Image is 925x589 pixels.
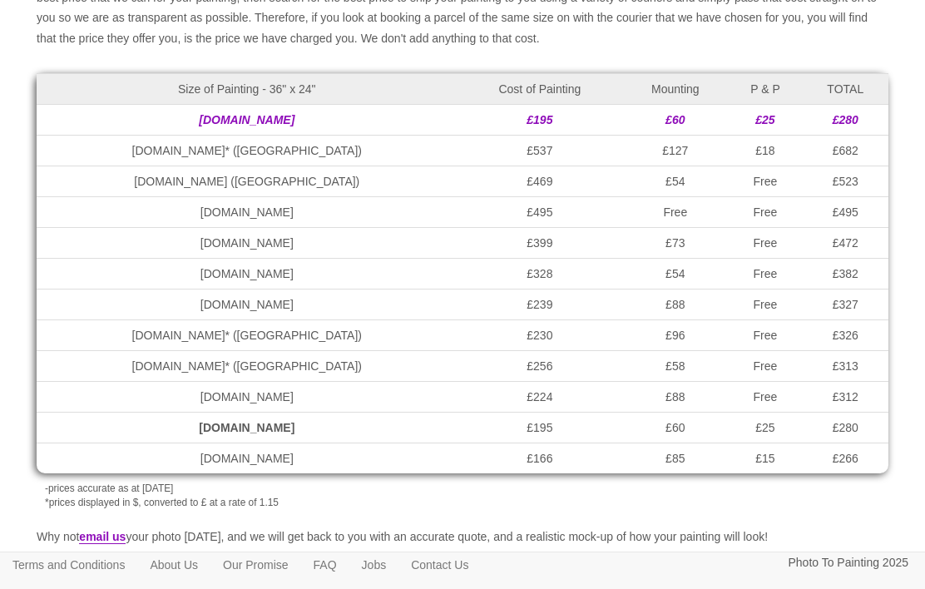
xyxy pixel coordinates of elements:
[37,320,458,351] td: [DOMAIN_NAME]* ([GEOGRAPHIC_DATA])
[803,443,888,474] td: £266
[137,552,210,577] a: About Us
[788,552,908,573] p: Photo To Painting 2025
[803,136,888,166] td: £682
[803,228,888,259] td: £472
[37,290,458,320] td: [DOMAIN_NAME]
[622,443,728,474] td: £85
[37,74,458,105] td: Size of Painting - 36" x 24"
[622,166,728,197] td: £54
[833,113,858,126] em: £280
[37,228,458,259] td: [DOMAIN_NAME]
[37,136,458,166] td: [DOMAIN_NAME]* ([GEOGRAPHIC_DATA])
[728,413,802,443] td: £25
[665,113,685,126] em: £60
[458,228,623,259] td: £399
[803,74,888,105] td: TOTAL
[398,552,481,577] a: Contact Us
[728,228,802,259] td: Free
[728,197,802,228] td: Free
[458,320,623,351] td: £230
[803,320,888,351] td: £326
[37,166,458,197] td: [DOMAIN_NAME] ([GEOGRAPHIC_DATA])
[728,351,802,382] td: Free
[803,413,888,443] td: £280
[803,351,888,382] td: £313
[45,482,880,509] p: -prices accurate as at [DATE] *prices displayed in $, converted to £ at a rate of 1.15
[803,166,888,197] td: £523
[458,443,623,474] td: £166
[37,259,458,290] td: [DOMAIN_NAME]
[458,166,623,197] td: £469
[458,259,623,290] td: £328
[728,166,802,197] td: Free
[622,320,728,351] td: £96
[458,197,623,228] td: £495
[37,351,458,382] td: [DOMAIN_NAME]* ([GEOGRAPHIC_DATA])
[199,113,294,126] em: [DOMAIN_NAME]
[210,552,301,577] a: Our Promise
[728,443,802,474] td: £15
[622,290,728,320] td: £88
[458,413,623,443] td: £195
[803,382,888,413] td: £312
[755,113,774,126] em: £25
[728,259,802,290] td: Free
[803,259,888,290] td: £382
[79,530,126,544] a: email us
[803,197,888,228] td: £495
[527,113,552,126] em: £195
[622,197,728,228] td: Free
[37,527,888,547] p: Why not your photo [DATE], and we will get back to you with an accurate quote, and a realistic mo...
[458,351,623,382] td: £256
[622,382,728,413] td: £88
[37,197,458,228] td: [DOMAIN_NAME]
[458,74,623,105] td: Cost of Painting
[728,320,802,351] td: Free
[37,443,458,474] td: [DOMAIN_NAME]
[622,136,728,166] td: £127
[349,552,399,577] a: Jobs
[458,382,623,413] td: £224
[728,382,802,413] td: Free
[728,136,802,166] td: £18
[622,259,728,290] td: £54
[622,351,728,382] td: £58
[199,421,294,434] strong: [DOMAIN_NAME]
[622,228,728,259] td: £73
[728,74,802,105] td: P & P
[301,552,349,577] a: FAQ
[458,136,623,166] td: £537
[728,290,802,320] td: Free
[803,290,888,320] td: £327
[37,382,458,413] td: [DOMAIN_NAME]
[622,413,728,443] td: £60
[622,74,728,105] td: Mounting
[458,290,623,320] td: £239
